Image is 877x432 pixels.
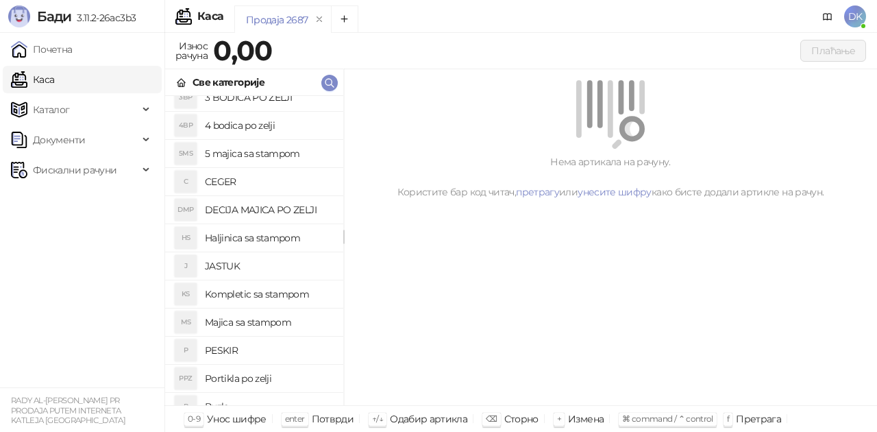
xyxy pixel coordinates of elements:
[11,36,73,63] a: Почетна
[175,255,197,277] div: J
[331,5,358,33] button: Add tab
[205,227,332,249] h4: Haljinica sa stampom
[205,339,332,361] h4: PESKIR
[578,186,652,198] a: унесите шифру
[205,86,332,108] h4: 3 BODICA PO ZELJI
[205,143,332,165] h4: 5 majica sa stampom
[37,8,71,25] span: Бади
[516,186,559,198] a: претрагу
[246,12,308,27] div: Продаја 2687
[285,413,305,424] span: enter
[310,14,328,25] button: remove
[312,410,354,428] div: Потврди
[844,5,866,27] span: DK
[193,75,264,90] div: Све категорије
[205,115,332,136] h4: 4 bodica po zelji
[11,396,125,425] small: RADY AL-[PERSON_NAME] PR PRODAJA PUTEM INTERNETA KATLEJA [GEOGRAPHIC_DATA]
[360,154,861,200] div: Нема артикала на рачуну. Користите бар код читач, или како бисте додали артикле на рачун.
[175,143,197,165] div: 5MS
[817,5,839,27] a: Документација
[390,410,467,428] div: Одабир артикла
[11,66,54,93] a: Каса
[205,311,332,333] h4: Majica sa stampom
[173,37,210,64] div: Износ рачуна
[175,171,197,193] div: C
[175,368,197,389] div: PPZ
[175,86,197,108] div: 3BP
[175,227,197,249] div: HS
[205,171,332,193] h4: CEGER
[175,339,197,361] div: P
[727,413,729,424] span: f
[207,410,267,428] div: Унос шифре
[175,199,197,221] div: DMP
[205,368,332,389] h4: Portikla po zelji
[736,410,781,428] div: Претрага
[188,413,200,424] span: 0-9
[205,199,332,221] h4: DECIJA MAJICA PO ZELJI
[504,410,539,428] div: Сторно
[622,413,713,424] span: ⌘ command / ⌃ control
[175,311,197,333] div: MS
[205,396,332,418] h4: Puzle
[205,283,332,305] h4: Kompletic sa stampom
[175,396,197,418] div: P
[213,34,272,67] strong: 0,00
[71,12,136,24] span: 3.11.2-26ac3b3
[205,255,332,277] h4: JASTUK
[33,96,70,123] span: Каталог
[486,413,497,424] span: ⌫
[557,413,561,424] span: +
[800,40,866,62] button: Плаћање
[197,11,223,22] div: Каса
[372,413,383,424] span: ↑/↓
[33,156,116,184] span: Фискални рачуни
[175,283,197,305] div: KS
[8,5,30,27] img: Logo
[165,96,343,405] div: grid
[33,126,85,154] span: Документи
[175,115,197,136] div: 4BP
[568,410,604,428] div: Измена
